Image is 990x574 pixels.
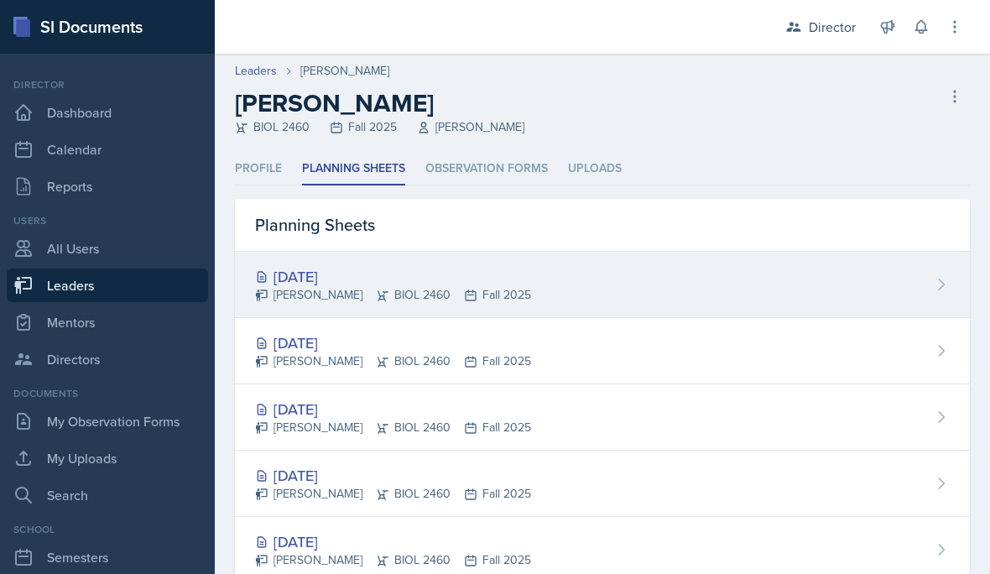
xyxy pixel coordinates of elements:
[235,252,970,318] a: [DATE] [PERSON_NAME]BIOL 2460Fall 2025
[568,153,622,185] li: Uploads
[7,522,208,537] div: School
[7,342,208,376] a: Directors
[235,384,970,451] a: [DATE] [PERSON_NAME]BIOL 2460Fall 2025
[255,485,531,503] div: [PERSON_NAME] BIOL 2460 Fall 2025
[235,318,970,384] a: [DATE] [PERSON_NAME]BIOL 2460Fall 2025
[255,398,531,420] div: [DATE]
[7,269,208,302] a: Leaders
[7,386,208,401] div: Documents
[7,96,208,129] a: Dashboard
[7,232,208,265] a: All Users
[255,464,531,487] div: [DATE]
[235,62,277,80] a: Leaders
[809,17,856,37] div: Director
[7,404,208,438] a: My Observation Forms
[255,286,531,304] div: [PERSON_NAME] BIOL 2460 Fall 2025
[7,441,208,475] a: My Uploads
[7,77,208,92] div: Director
[7,133,208,166] a: Calendar
[7,478,208,512] a: Search
[255,551,531,569] div: [PERSON_NAME] BIOL 2460 Fall 2025
[300,62,389,80] div: [PERSON_NAME]
[255,331,531,354] div: [DATE]
[235,451,970,517] a: [DATE] [PERSON_NAME]BIOL 2460Fall 2025
[235,199,970,252] div: Planning Sheets
[302,153,405,185] li: Planning Sheets
[255,352,531,370] div: [PERSON_NAME] BIOL 2460 Fall 2025
[235,153,282,185] li: Profile
[255,530,531,553] div: [DATE]
[255,419,531,436] div: [PERSON_NAME] BIOL 2460 Fall 2025
[7,170,208,203] a: Reports
[235,88,524,118] h2: [PERSON_NAME]
[425,153,548,185] li: Observation Forms
[7,213,208,228] div: Users
[235,118,524,136] div: BIOL 2460 Fall 2025 [PERSON_NAME]
[7,305,208,339] a: Mentors
[7,540,208,574] a: Semesters
[255,265,531,288] div: [DATE]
